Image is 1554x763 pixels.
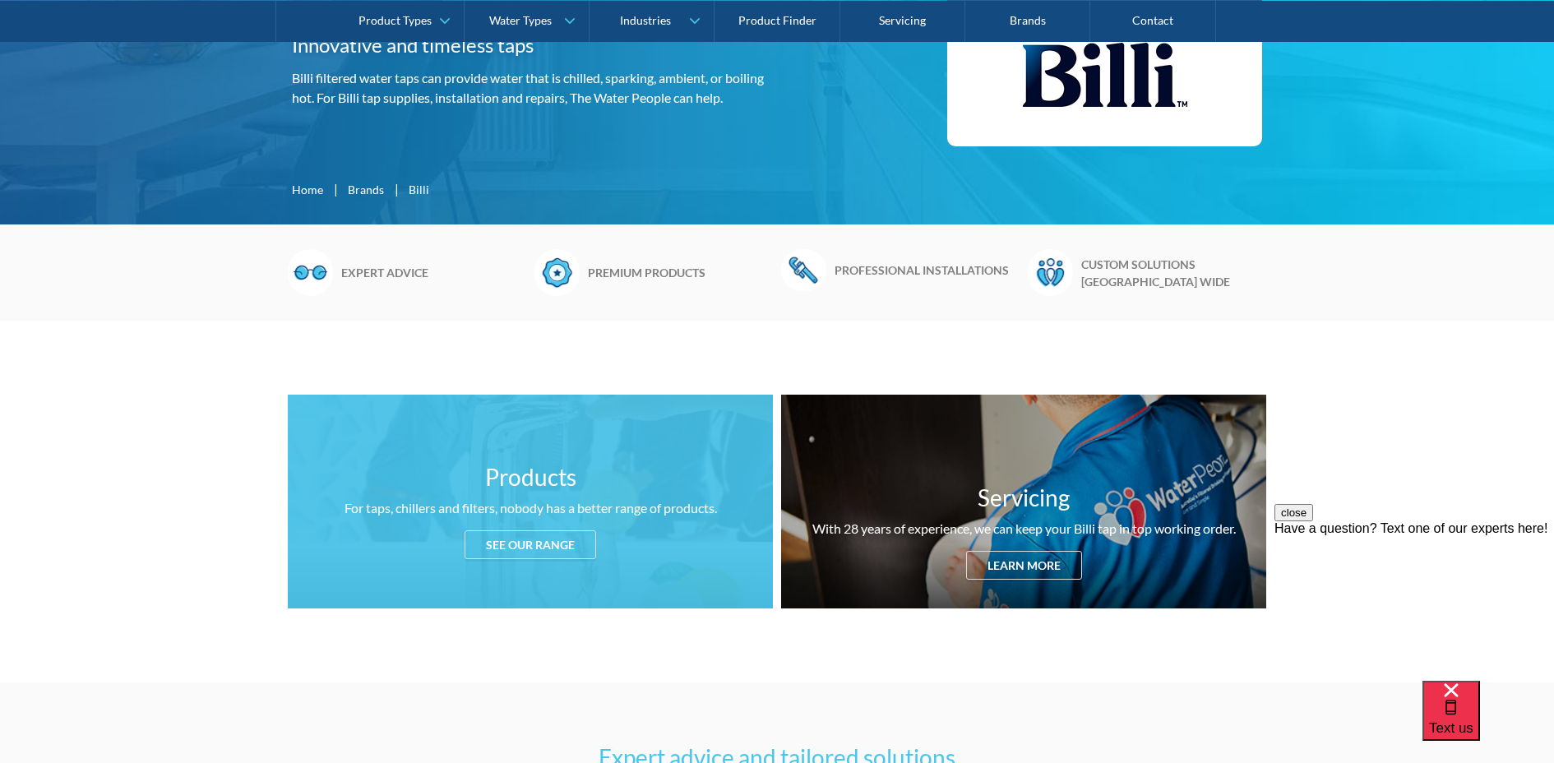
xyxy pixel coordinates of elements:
img: Waterpeople Symbol [1028,249,1073,295]
div: Product Types [358,13,432,27]
div: Water Types [489,13,552,27]
h3: Servicing [978,480,1070,515]
div: | [392,179,400,199]
a: ProductsFor taps, chillers and filters, nobody has a better range of products.See our range [288,395,773,608]
div: With 28 years of experience, we can keep your Billi tap in top working order. [812,519,1236,539]
div: | [331,179,340,199]
a: Brands [348,181,384,198]
img: Billi [1023,21,1187,130]
a: Home [292,181,323,198]
h3: Products [485,460,576,494]
div: Billi [409,181,429,198]
a: ServicingWith 28 years of experience, we can keep your Billi tap in top working order.Learn more [781,395,1266,608]
iframe: podium webchat widget bubble [1422,681,1554,763]
h6: Custom solutions [GEOGRAPHIC_DATA] wide [1081,256,1266,290]
div: For taps, chillers and filters, nobody has a better range of products. [345,498,717,518]
img: Glasses [288,249,333,295]
h2: Innovative and timeless taps [292,30,770,60]
h6: Expert advice [341,264,526,281]
img: Wrench [781,249,826,290]
h6: Professional installations [835,261,1020,279]
iframe: podium webchat widget prompt [1274,504,1554,701]
div: See our range [465,530,596,559]
div: Industries [620,13,671,27]
div: Learn more [966,551,1082,580]
p: Billi filtered water taps can provide water that is chilled, sparking, ambient, or boiling hot. F... [292,68,770,108]
h6: Premium products [588,264,773,281]
img: Badge [534,249,580,295]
